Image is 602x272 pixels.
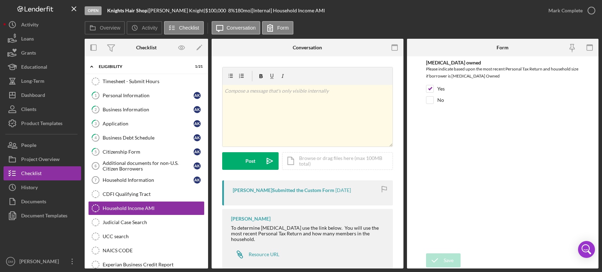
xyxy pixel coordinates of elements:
[262,21,293,35] button: Form
[231,225,386,242] div: To determine [MEDICAL_DATA] use the link below. You will use the most recent Personal Tax Return ...
[142,25,157,31] label: Activity
[21,88,45,104] div: Dashboard
[194,106,201,113] div: A K
[222,152,279,170] button: Post
[88,74,205,88] a: Timesheet - Submit Hours
[228,8,235,13] div: 8 %
[21,46,36,62] div: Grants
[103,121,194,126] div: Application
[194,148,201,155] div: A K
[231,216,270,222] div: [PERSON_NAME]
[95,121,97,126] tspan: 3
[4,138,81,152] a: People
[88,243,205,258] a: NAICS CODE
[245,152,255,170] div: Post
[88,145,205,159] a: 5Citizenship FormAK
[103,220,204,225] div: Judicial Case Search
[4,60,81,74] button: Educational
[149,8,205,13] div: [PERSON_NAME] Knight |
[21,116,62,132] div: Product Templates
[4,102,81,116] button: Clients
[194,177,201,184] div: A K
[179,25,199,31] label: Checklist
[21,209,67,224] div: Document Templates
[4,32,81,46] button: Loans
[103,93,194,98] div: Personal Information
[249,252,279,257] div: Resource URL
[194,134,201,141] div: A K
[4,180,81,194] button: History
[88,229,205,243] a: UCC search
[95,178,97,182] tspan: 7
[548,4,583,18] div: Mark Complete
[21,166,42,182] div: Checklist
[88,131,205,145] a: 4Business Debt ScheduleAK
[88,201,205,215] a: Household Income AMI
[4,116,81,130] button: Product Templates
[100,25,120,31] label: Overview
[21,18,38,33] div: Activity
[21,102,36,118] div: Clients
[21,32,34,48] div: Loans
[103,191,204,197] div: CDFI Qualifying Tract
[21,194,46,210] div: Documents
[127,21,162,35] button: Activity
[88,117,205,131] a: 3ApplicationAK
[103,107,194,112] div: Business Information
[88,258,205,272] a: Experian Business Credit Report
[18,254,63,270] div: [PERSON_NAME]
[444,253,454,267] div: Save
[107,7,147,13] b: Knights Hair Shop
[85,21,125,35] button: Overview
[95,135,97,140] tspan: 4
[437,97,444,104] label: No
[227,25,256,31] label: Conversation
[437,85,445,92] label: Yes
[103,79,204,84] div: Timesheet - Submit Hours
[194,92,201,99] div: A K
[250,8,325,13] div: | [Internal] Household Income AMI
[95,93,97,98] tspan: 1
[541,4,598,18] button: Mark Complete
[231,247,279,261] a: Resource URL
[212,21,261,35] button: Conversation
[194,120,201,127] div: A K
[4,152,81,166] button: Project Overview
[103,149,194,155] div: Citizenship Form
[4,46,81,60] button: Grants
[578,241,595,258] div: Open Intercom Messenger
[4,166,81,180] button: Checklist
[426,253,461,267] button: Save
[88,215,205,229] a: Judicial Case Search
[85,6,102,15] div: Open
[293,45,322,50] div: Conversation
[497,45,509,50] div: Form
[4,209,81,223] button: Document Templates
[88,159,205,173] a: 6Additional documents for non-U.S. Citizen BorrowersAK
[4,88,81,102] button: Dashboard
[103,177,194,183] div: Household Information
[21,180,38,196] div: History
[4,194,81,209] button: Documents
[233,187,334,193] div: [PERSON_NAME] Submitted the Custom Form
[95,149,97,154] tspan: 5
[4,18,81,32] button: Activity
[103,135,194,141] div: Business Debt Schedule
[4,74,81,88] button: Long-Term
[88,88,205,103] a: 1Personal InformationAK
[277,25,289,31] label: Form
[103,248,204,253] div: NAICS CODE
[103,205,204,211] div: Household Income AMI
